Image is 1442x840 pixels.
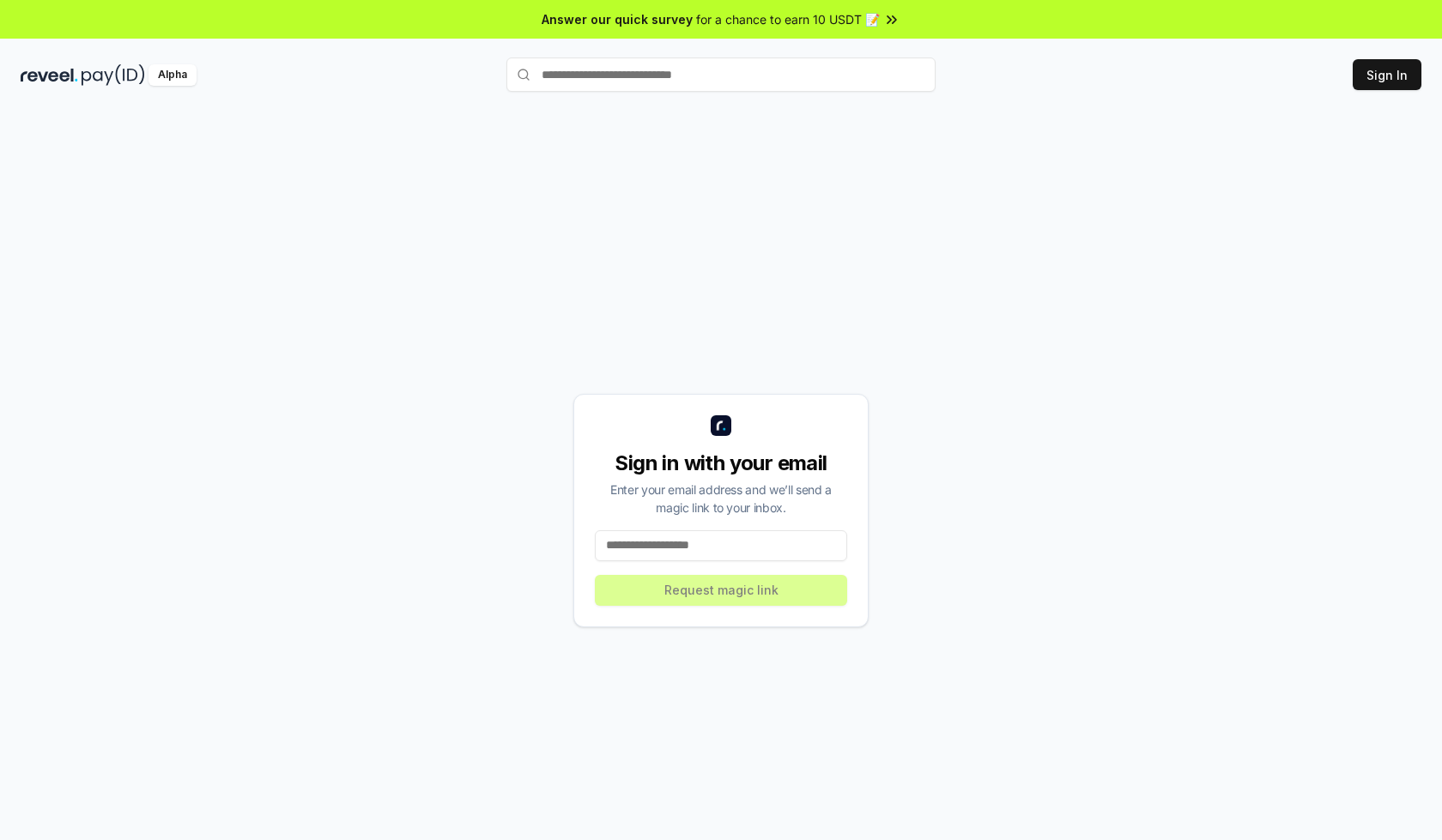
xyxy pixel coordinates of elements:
[148,64,197,86] div: Alpha
[21,64,78,86] img: reveel_dark
[542,10,693,28] span: Answer our quick survey
[595,480,847,517] div: Enter your email address and we’ll send a magic link to your inbox.
[595,450,847,477] div: Sign in with your email
[82,64,145,86] img: pay_id
[1353,59,1421,90] button: Sign In
[696,10,880,28] span: for a chance to earn 10 USDT 📝
[711,415,731,436] img: logo_small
